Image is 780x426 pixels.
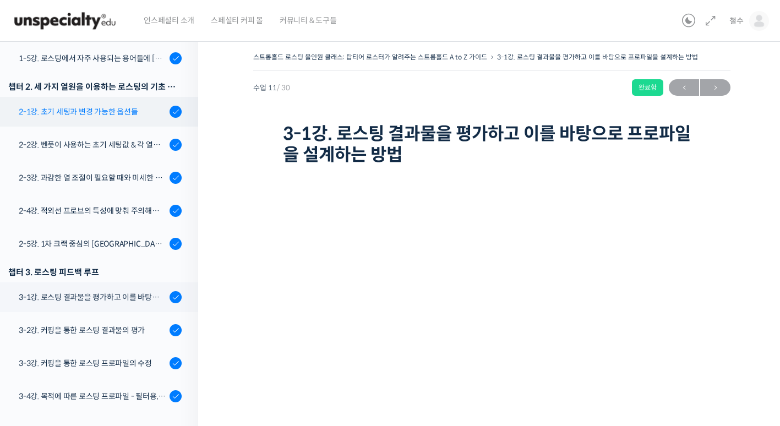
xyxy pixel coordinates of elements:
div: 3-1강. 로스팅 결과물을 평가하고 이를 바탕으로 프로파일을 설계하는 방법 [19,291,166,303]
a: ←이전 [669,79,699,96]
span: / 30 [277,83,290,92]
span: 수업 11 [253,84,290,91]
div: 1-5강. 로스팅에서 자주 사용되는 용어들에 [DATE] 이해 [19,52,166,64]
span: 설정 [170,351,183,360]
a: 스트롱홀드 로스팅 올인원 클래스: 탑티어 로스터가 알려주는 스트롱홀드 A to Z 가이드 [253,53,487,61]
div: 완료함 [632,79,663,96]
a: 설정 [142,335,211,362]
span: 홈 [35,351,41,360]
div: 2-1강. 초기 세팅과 변경 가능한 옵션들 [19,106,166,118]
div: 챕터 2. 세 가지 열원을 이용하는 로스팅의 기초 설계 [8,79,182,94]
span: 1 [112,334,116,343]
div: 3-4강. 목적에 따른 로스팅 프로파일 - 필터용, 에스프레소용 [19,390,166,402]
a: 다음→ [700,79,730,96]
div: 3-3강. 커핑을 통한 로스팅 프로파일의 수정 [19,357,166,369]
div: 2-3강. 과감한 열 조절이 필요할 때와 미세한 열 조절이 필요할 때 [19,172,166,184]
div: 2-4강. 적외선 프로브의 특성에 맞춰 주의해야 할 점들 [19,205,166,217]
div: 2-2강. 벤풋이 사용하는 초기 세팅값 & 각 열원이 하는 역할 [19,139,166,151]
span: ← [669,80,699,95]
div: 2-5강. 1차 크랙 중심의 [GEOGRAPHIC_DATA]에 관하여 [19,238,166,250]
div: 챕터 3. 로스팅 피드백 루프 [8,265,182,280]
a: 홈 [3,335,73,362]
div: 3-2강. 커핑을 통한 로스팅 결과물의 평가 [19,324,166,336]
span: 대화 [101,352,114,361]
span: → [700,80,730,95]
span: 철수 [729,16,744,26]
a: 1대화 [73,335,142,362]
h1: 3-1강. 로스팅 결과물을 평가하고 이를 바탕으로 프로파일을 설계하는 방법 [283,123,701,166]
a: 3-1강. 로스팅 결과물을 평가하고 이를 바탕으로 프로파일을 설계하는 방법 [497,53,698,61]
